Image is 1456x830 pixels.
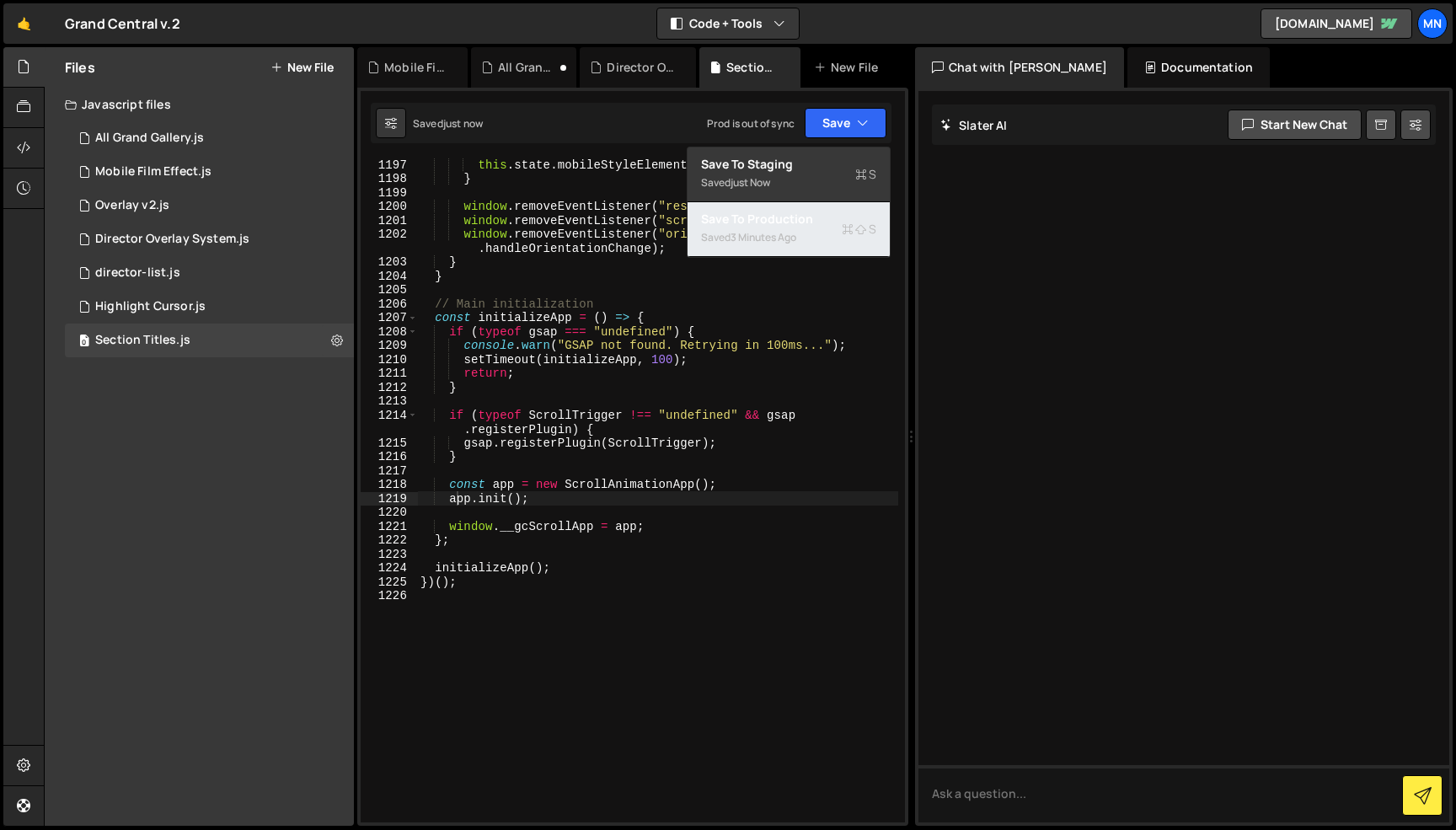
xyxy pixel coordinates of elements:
div: 15298/47702.js [65,155,354,189]
div: 1224 [361,561,418,576]
div: Section Titles.js [726,59,780,76]
div: 1221 [361,520,418,534]
span: S [842,221,876,238]
div: just now [443,116,483,131]
h2: Files [65,58,95,77]
h2: Slater AI [940,117,1008,133]
div: 1202 [361,228,418,255]
div: 1201 [361,214,418,228]
div: Highlight Cursor.js [95,299,206,314]
a: [DOMAIN_NAME] [1261,8,1412,39]
a: 🤙 [3,3,45,44]
div: 1222 [361,533,418,548]
div: Documentation [1127,47,1270,88]
div: 1199 [361,186,418,201]
div: 1226 [361,589,418,603]
div: director-list.js [95,265,180,281]
div: 1220 [361,506,418,520]
button: Save to ProductionS Saved3 minutes ago [688,202,890,257]
div: 1206 [361,297,418,312]
div: 1208 [361,325,418,340]
div: All Grand Gallery.js [498,59,556,76]
div: Saved [413,116,483,131]
span: S [855,166,876,183]
button: Code + Tools [657,8,799,39]
div: Prod is out of sync [707,116,795,131]
div: 1214 [361,409,418,436]
div: Saved [701,228,876,248]
div: 1212 [361,381,418,395]
a: MN [1417,8,1448,39]
div: Chat with [PERSON_NAME] [915,47,1124,88]
button: Save [805,108,886,138]
div: 1219 [361,492,418,506]
div: 1216 [361,450,418,464]
div: 1217 [361,464,418,479]
div: 1204 [361,270,418,284]
div: Save to Staging [701,156,876,173]
div: New File [814,59,885,76]
div: Overlay v2.js [95,198,169,213]
div: Director Overlay System.js [95,232,249,247]
div: 15298/45944.js [65,189,354,222]
div: 1205 [361,283,418,297]
div: 15298/42891.js [65,222,354,256]
div: Grand Central v.2 [65,13,180,34]
div: All Grand Gallery.js [95,131,204,146]
div: 15298/43578.js [65,121,354,155]
div: Mobile Film Effect.js [95,164,211,179]
div: 15298/40379.js [65,256,354,290]
div: 1211 [361,367,418,381]
div: 1197 [361,158,418,173]
div: 1223 [361,548,418,562]
div: 1213 [361,394,418,409]
button: New File [270,61,334,74]
div: Save to Production [701,211,876,228]
div: Javascript files [45,88,354,121]
div: just now [731,175,770,190]
div: 1215 [361,436,418,451]
div: 15298/43117.js [65,290,354,324]
div: 1200 [361,200,418,214]
button: Start new chat [1228,110,1362,140]
div: 1218 [361,478,418,492]
div: Saved [701,173,876,193]
div: 1209 [361,339,418,353]
div: 1225 [361,576,418,590]
button: Save to StagingS Savedjust now [688,147,890,202]
div: 3 minutes ago [731,230,796,244]
div: 1203 [361,255,418,270]
div: 1210 [361,353,418,367]
div: Director Overlay System.js [607,59,676,76]
div: Section Titles.js [95,333,190,348]
div: 15298/40223.js [65,324,354,357]
div: 1207 [361,311,418,325]
span: 0 [79,335,89,349]
div: 1198 [361,172,418,186]
div: Mobile Film Effect.js [384,59,447,76]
